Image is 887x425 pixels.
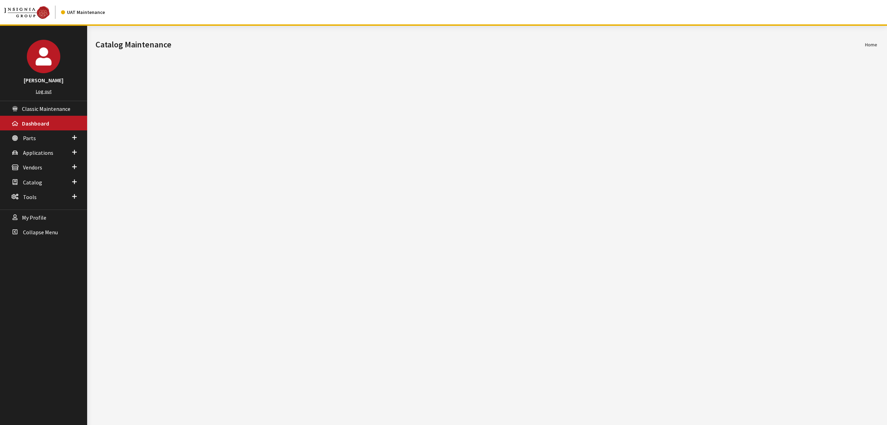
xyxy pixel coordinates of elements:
[95,38,865,51] h1: Catalog Maintenance
[22,120,49,127] span: Dashboard
[865,41,877,48] li: Home
[23,193,37,200] span: Tools
[7,76,80,84] h3: [PERSON_NAME]
[36,88,52,94] a: Log out
[4,6,61,19] a: Insignia Group logo
[27,40,60,73] img: John Swartwout
[61,9,105,16] div: UAT Maintenance
[23,229,58,236] span: Collapse Menu
[23,149,53,156] span: Applications
[23,179,42,186] span: Catalog
[23,135,36,142] span: Parts
[4,6,49,19] img: Catalog Maintenance
[23,164,42,171] span: Vendors
[22,214,46,221] span: My Profile
[22,105,70,112] span: Classic Maintenance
